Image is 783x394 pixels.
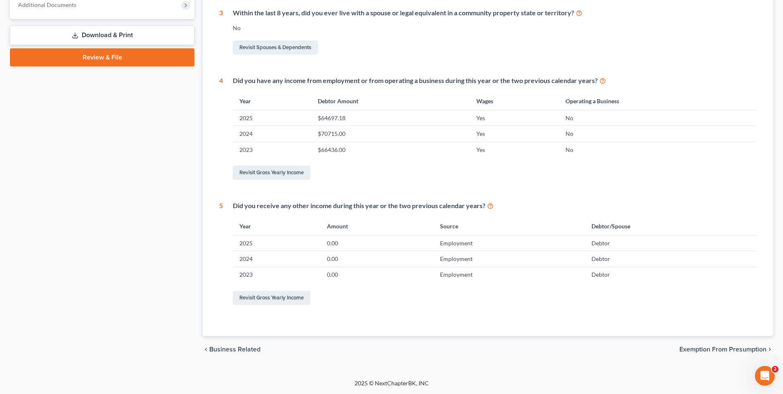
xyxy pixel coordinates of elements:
div: 3 [219,8,223,57]
td: No [559,142,757,157]
span: Additional Documents [18,1,76,8]
div: No [233,24,757,32]
div: 5 [219,201,223,306]
div: 4 [219,76,223,181]
td: Debtor [585,251,757,267]
td: Employment [433,267,585,282]
th: Source [433,217,585,235]
td: Yes [470,142,559,157]
td: No [559,126,757,142]
th: Amount [320,217,433,235]
th: Operating a Business [559,92,757,110]
td: Debtor [585,235,757,251]
td: 2025 [233,235,320,251]
td: 2023 [233,267,320,282]
div: Within the last 8 years, did you ever live with a spouse or legal equivalent in a community prope... [233,8,757,18]
td: 0.00 [320,235,433,251]
th: Year [233,217,320,235]
button: chevron_left Business Related [203,346,260,353]
button: Exemption from Presumption chevron_right [679,346,773,353]
i: chevron_left [203,346,209,353]
i: chevron_right [766,346,773,353]
div: 2025 © NextChapterBK, INC [156,379,627,394]
th: Debtor Amount [311,92,470,110]
td: No [559,110,757,126]
td: $66436.00 [311,142,470,157]
th: Wages [470,92,559,110]
span: 2 [772,366,778,373]
td: 2023 [233,142,311,157]
th: Year [233,92,311,110]
td: Employment [433,251,585,267]
td: Yes [470,126,559,142]
div: Did you have any income from employment or from operating a business during this year or the two ... [233,76,757,85]
a: Review & File [10,48,194,66]
span: Business Related [209,346,260,353]
td: Employment [433,235,585,251]
td: $64697.18 [311,110,470,126]
span: Exemption from Presumption [679,346,766,353]
a: Download & Print [10,26,194,45]
td: Debtor [585,267,757,282]
td: 2025 [233,110,311,126]
th: Debtor/Spouse [585,217,757,235]
td: 0.00 [320,267,433,282]
div: Did you receive any other income during this year or the two previous calendar years? [233,201,757,211]
a: Revisit Gross Yearly Income [233,166,310,180]
iframe: Intercom live chat [755,366,775,386]
td: 2024 [233,251,320,267]
td: 2024 [233,126,311,142]
td: Yes [470,110,559,126]
td: 0.00 [320,251,433,267]
td: $70715.00 [311,126,470,142]
a: Revisit Spouses & Dependents [233,40,318,55]
a: Revisit Gross Yearly Income [233,291,310,305]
